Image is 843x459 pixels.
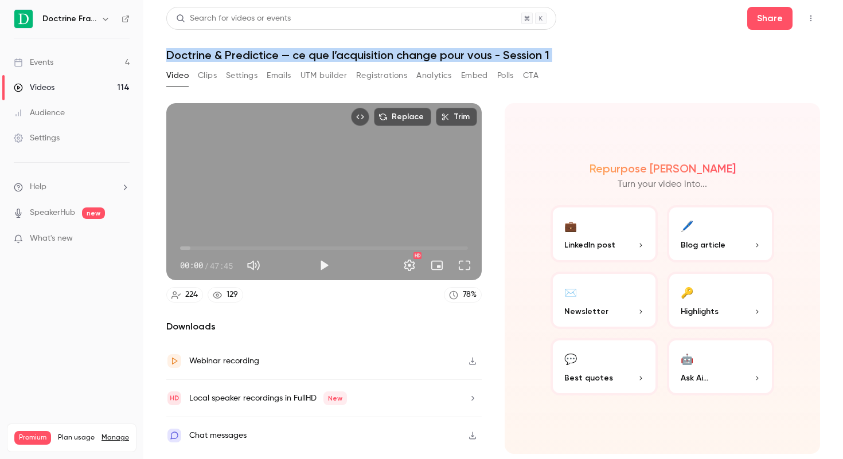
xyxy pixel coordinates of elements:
button: Full screen [453,254,476,277]
span: Plan usage [58,433,95,442]
button: 💬Best quotes [551,338,658,395]
button: CTA [523,66,538,85]
button: Play [313,254,335,277]
span: Ask Ai... [681,372,708,384]
span: Newsletter [564,305,608,317]
img: Doctrine France [14,10,33,28]
span: New [323,391,347,405]
h6: Doctrine France [42,13,96,25]
div: Chat messages [189,429,247,442]
div: Webinar recording [189,354,259,368]
span: Blog article [681,239,725,251]
button: Embed video [351,108,369,126]
button: Emails [267,66,291,85]
button: Top Bar Actions [802,9,820,28]
iframe: Noticeable Trigger [116,234,130,244]
div: 💬 [564,350,577,367]
div: ✉️ [564,283,577,301]
li: help-dropdown-opener [14,181,130,193]
div: Search for videos or events [176,13,291,25]
div: HD [413,252,421,259]
a: 78% [444,287,482,303]
div: Videos [14,82,54,93]
button: Registrations [356,66,407,85]
div: 🖊️ [681,217,693,234]
a: SpeakerHub [30,207,75,219]
span: Highlights [681,305,719,317]
span: LinkedIn post [564,239,615,251]
button: Analytics [416,66,452,85]
a: 129 [208,287,243,303]
p: Turn your video into... [618,178,707,191]
button: Turn on miniplayer [426,254,448,277]
button: Settings [398,254,421,277]
div: Local speaker recordings in FullHD [189,391,347,405]
h1: Doctrine & Predictice — ce que l’acquisition change pour vous - Session 1 [166,48,820,62]
span: 47:45 [210,260,233,272]
button: Replace [374,108,431,126]
div: 00:00 [180,260,233,272]
button: Embed [461,66,488,85]
span: / [204,260,209,272]
div: Events [14,57,53,68]
span: new [82,207,105,219]
div: Audience [14,107,65,119]
div: 129 [227,289,238,301]
a: 224 [166,287,203,303]
button: 🤖Ask Ai... [667,338,774,395]
button: Video [166,66,189,85]
span: 00:00 [180,260,203,272]
h2: Repurpose [PERSON_NAME] [590,162,736,175]
button: Share [747,7,793,30]
button: Trim [436,108,477,126]
button: Clips [198,66,217,85]
div: 💼 [564,217,577,234]
div: 🔑 [681,283,693,301]
a: Manage [102,433,129,442]
span: Help [30,181,46,193]
div: 78 % [463,289,477,301]
div: Settings [14,132,60,144]
h2: Downloads [166,320,482,334]
span: Best quotes [564,372,613,384]
button: UTM builder [300,66,347,85]
div: 🤖 [681,350,693,367]
div: 224 [185,289,198,301]
button: Polls [497,66,514,85]
button: 💼LinkedIn post [551,205,658,262]
button: Mute [242,254,265,277]
span: What's new [30,233,73,245]
button: ✉️Newsletter [551,272,658,329]
button: 🖊️Blog article [667,205,774,262]
span: Premium [14,431,51,445]
button: 🔑Highlights [667,272,774,329]
button: Settings [226,66,257,85]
